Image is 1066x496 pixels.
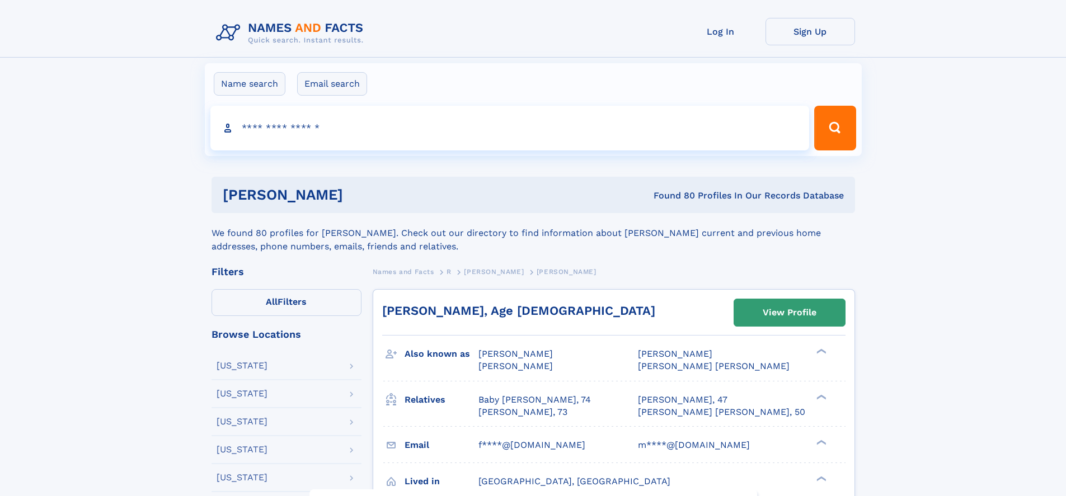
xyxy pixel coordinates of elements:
a: Sign Up [766,18,855,45]
a: View Profile [734,299,845,326]
label: Name search [214,72,285,96]
h1: [PERSON_NAME] [223,188,499,202]
h3: Lived in [405,472,478,491]
div: ❯ [814,438,827,446]
label: Email search [297,72,367,96]
h3: Email [405,436,478,455]
label: Filters [212,289,361,316]
div: [US_STATE] [217,361,267,370]
img: Logo Names and Facts [212,18,373,48]
span: [PERSON_NAME] [638,348,712,359]
span: [PERSON_NAME] [537,268,597,276]
input: search input [210,106,810,150]
span: All [266,296,278,307]
span: [PERSON_NAME] [464,268,524,276]
div: View Profile [763,300,816,325]
div: [US_STATE] [217,445,267,454]
span: [PERSON_NAME] [478,348,553,359]
div: [US_STATE] [217,473,267,482]
div: ❯ [814,393,827,400]
a: Baby [PERSON_NAME], 74 [478,394,591,406]
h3: Relatives [405,390,478,409]
a: R [447,264,452,278]
span: [GEOGRAPHIC_DATA], [GEOGRAPHIC_DATA] [478,476,670,486]
div: ❯ [814,348,827,355]
div: Filters [212,267,361,277]
span: R [447,268,452,276]
div: We found 80 profiles for [PERSON_NAME]. Check out our directory to find information about [PERSON... [212,213,855,253]
div: Found 80 Profiles In Our Records Database [498,190,844,202]
a: [PERSON_NAME] [PERSON_NAME], 50 [638,406,805,418]
div: ❯ [814,475,827,482]
a: [PERSON_NAME] [464,264,524,278]
a: [PERSON_NAME], 73 [478,406,567,418]
div: [US_STATE] [217,389,267,398]
div: [US_STATE] [217,417,267,426]
span: [PERSON_NAME] [PERSON_NAME] [638,361,790,371]
a: Names and Facts [373,264,434,278]
span: [PERSON_NAME] [478,361,553,371]
a: Log In [676,18,766,45]
a: [PERSON_NAME], Age [DEMOGRAPHIC_DATA] [382,304,655,318]
a: [PERSON_NAME], 47 [638,394,727,406]
button: Search Button [814,106,856,150]
div: Browse Locations [212,329,361,339]
h3: Also known as [405,344,478,363]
